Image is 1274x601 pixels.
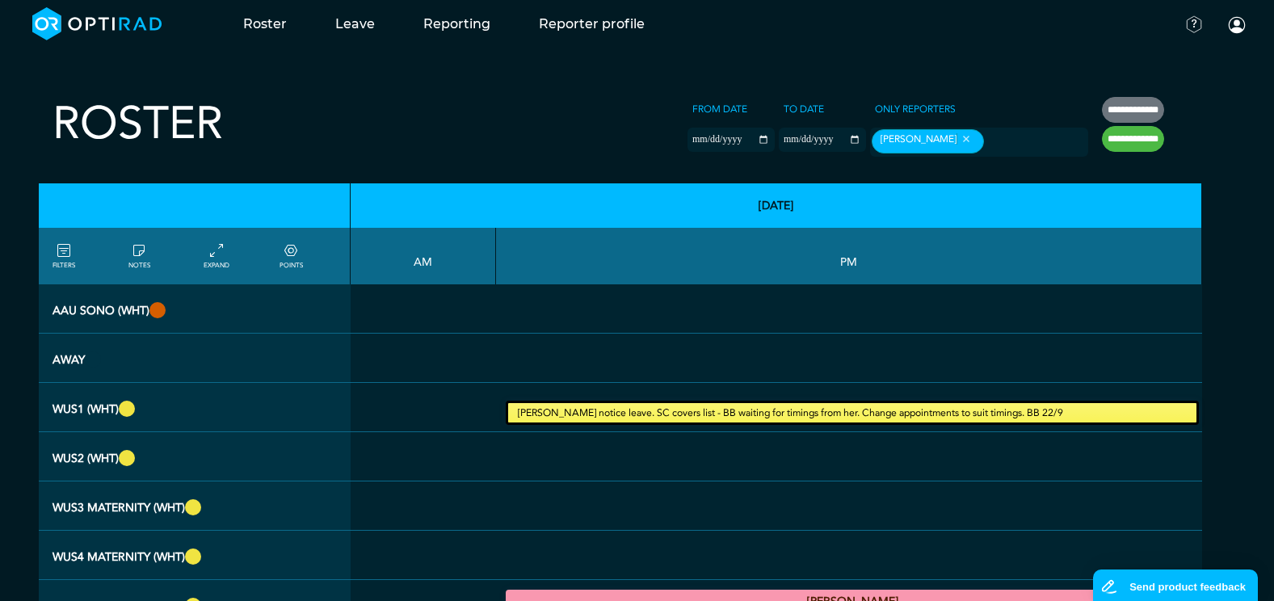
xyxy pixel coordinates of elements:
small: [PERSON_NAME] notice leave. SC covers list - BB waiting for timings from her. Change appointments... [508,403,1196,422]
label: Only Reporters [870,97,961,121]
a: show/hide notes [128,242,150,271]
th: [DATE] [351,183,1202,228]
a: FILTERS [53,242,75,271]
th: Away [39,334,351,383]
th: WUS3 Maternity (WHT) [39,481,351,531]
button: Remove item: '6e33956a-dfa4-4a41-b0fd-b193c321e257' [957,133,975,145]
label: From date [687,97,752,121]
th: WUS2 (WHT) [39,432,351,481]
div: [PERSON_NAME] [872,129,984,153]
th: PM [496,228,1202,284]
label: To date [779,97,829,121]
input: null [987,135,1068,149]
th: WUS1 (WHT) [39,383,351,432]
h2: Roster [53,97,223,151]
th: AAU Sono (WHT) [39,284,351,334]
a: collapse/expand entries [204,242,229,271]
th: AM [351,228,497,284]
a: collapse/expand expected points [280,242,303,271]
th: WUS4 Maternity (WHT) [39,531,351,580]
img: brand-opti-rad-logos-blue-and-white-d2f68631ba2948856bd03f2d395fb146ddc8fb01b4b6e9315ea85fa773367... [32,7,162,40]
